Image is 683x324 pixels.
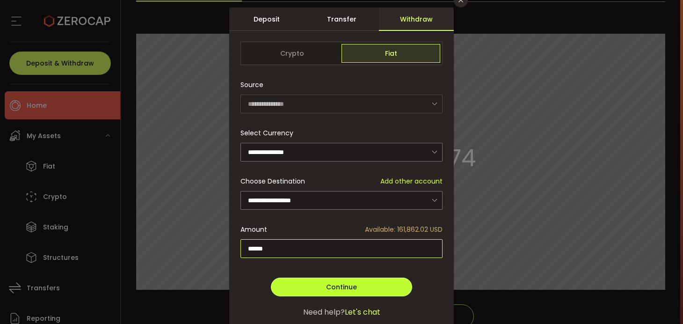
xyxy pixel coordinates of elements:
[303,307,345,318] span: Need help?
[240,75,263,94] span: Source
[240,225,267,235] span: Amount
[379,7,454,31] div: Withdraw
[240,128,299,138] label: Select Currency
[240,177,305,186] span: Choose Destination
[326,282,357,292] span: Continue
[345,307,380,318] span: Let's chat
[380,177,443,186] span: Add other account
[341,44,440,63] span: Fiat
[365,225,443,235] span: Available: 161,862.02 USD
[304,7,379,31] div: Transfer
[271,278,412,296] button: Continue
[572,223,683,324] iframe: Chat Widget
[229,7,304,31] div: Deposit
[243,44,341,63] span: Crypto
